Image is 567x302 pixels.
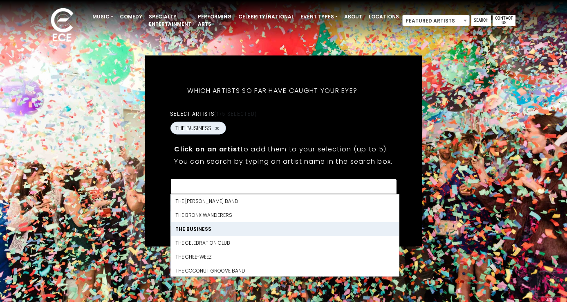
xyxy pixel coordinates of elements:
li: THE COCONUT GROOVE BAND [170,264,399,278]
p: to add them to your selection (up to 5). [174,144,392,154]
button: Remove THE BUSINESS [214,124,220,132]
img: ece_new_logo_whitev2-1.png [42,6,83,45]
span: Featured Artists [403,15,469,27]
a: Contact Us [493,15,515,26]
li: The Celebration Club [170,236,399,250]
a: Comedy [117,10,146,24]
strong: Click on an artist [174,144,240,154]
textarea: Search [175,184,391,192]
span: THE BUSINESS [175,124,211,133]
a: Event Types [297,10,341,24]
a: About [341,10,365,24]
p: You can search by typing an artist name in the search box. [174,156,392,167]
span: Featured Artists [402,15,470,26]
li: THE BUSINESS [170,222,399,236]
li: The [PERSON_NAME] Band [170,194,399,208]
li: The Chee-Weez [170,250,399,264]
a: Search [471,15,491,26]
a: Locations [365,10,402,24]
h5: Which artists so far have caught your eye? [170,76,374,106]
a: Celebrity/National [235,10,297,24]
label: Select artists [170,110,256,117]
span: (1/5 selected) [214,110,257,117]
a: Performing Arts [195,10,235,31]
li: THE BRONX WANDERERS [170,208,399,222]
a: Music [89,10,117,24]
a: Specialty Entertainment [146,10,195,31]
